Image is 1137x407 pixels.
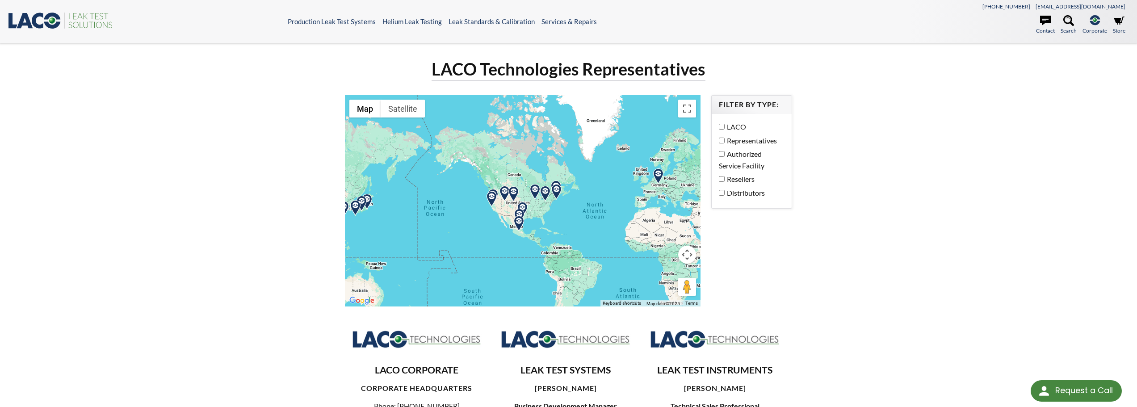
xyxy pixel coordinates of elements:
[650,364,780,377] h3: LEAK TEST INSTRUMENTS
[719,151,725,157] input: Authorized Service Facility
[347,295,377,306] a: Open this area in Google Maps (opens a new window)
[678,278,696,296] button: Drag Pegman onto the map to open Street View
[288,17,376,25] a: Production Leak Test Systems
[1036,15,1055,35] a: Contact
[352,364,482,377] h3: LACO CORPORATE
[1031,380,1122,402] div: Request a Call
[449,17,535,25] a: Leak Standards & Calibration
[352,330,482,348] img: Logo_LACO-TECH_hi-res.jpg
[347,295,377,306] img: Google
[1036,3,1125,10] a: [EMAIL_ADDRESS][DOMAIN_NAME]
[684,384,746,392] strong: [PERSON_NAME]
[719,173,780,185] label: Resellers
[719,187,780,199] label: Distributors
[1037,384,1051,398] img: round button
[678,246,696,264] button: Map camera controls
[1082,26,1107,35] span: Corporate
[719,121,780,133] label: LACO
[719,124,725,130] input: LACO
[501,330,631,348] img: Logo_LACO-TECH_hi-res.jpg
[1055,380,1113,401] div: Request a Call
[541,17,597,25] a: Services & Repairs
[982,3,1030,10] a: [PHONE_NUMBER]
[719,176,725,182] input: Resellers
[719,138,725,143] input: Representatives
[603,300,641,306] button: Keyboard shortcuts
[361,384,472,392] strong: CORPORATE HEADQUARTERS
[1061,15,1077,35] a: Search
[646,301,680,306] span: Map data ©2025
[719,100,785,109] h4: Filter by Type:
[382,17,442,25] a: Helium Leak Testing
[501,364,631,377] h3: LEAK TEST SYSTEMS
[719,190,725,196] input: Distributors
[1113,15,1125,35] a: Store
[719,135,780,147] label: Representatives
[535,384,597,392] strong: [PERSON_NAME]
[349,100,381,117] button: Show street map
[678,100,696,117] button: Toggle fullscreen view
[685,301,698,306] a: Terms (opens in new tab)
[432,58,705,81] h1: LACO Technologies Representatives
[381,100,425,117] button: Show satellite imagery
[650,330,780,348] img: Logo_LACO-TECH_hi-res.jpg
[719,148,780,171] label: Authorized Service Facility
